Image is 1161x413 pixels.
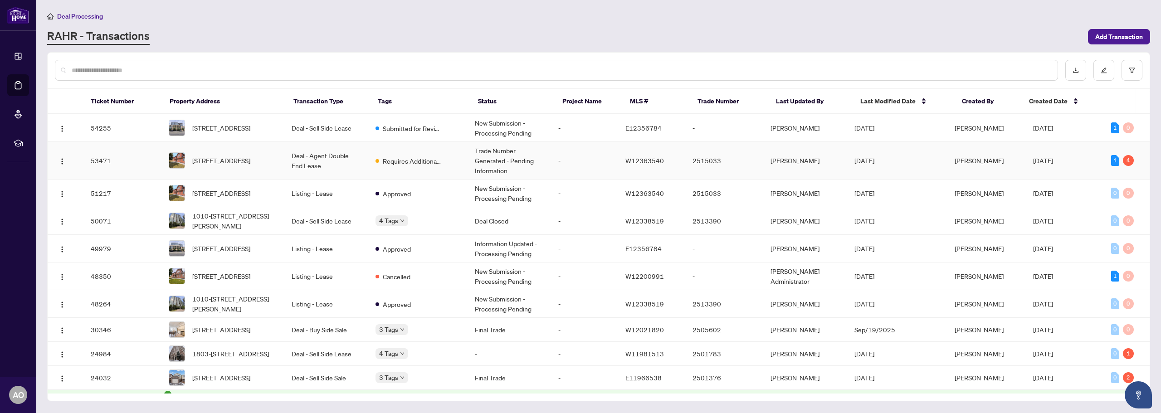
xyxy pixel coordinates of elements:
[551,142,618,180] td: -
[59,351,66,358] img: Logo
[55,269,69,283] button: Logo
[192,211,277,231] span: 1010-[STREET_ADDRESS][PERSON_NAME]
[763,180,847,207] td: [PERSON_NAME]
[83,318,161,342] td: 30346
[192,243,250,253] span: [STREET_ADDRESS]
[169,241,185,256] img: thumbnail-img
[284,235,368,262] td: Listing - Lease
[685,342,763,366] td: 2501783
[763,207,847,235] td: [PERSON_NAME]
[55,296,69,311] button: Logo
[1033,350,1053,358] span: [DATE]
[468,235,551,262] td: Information Updated - Processing Pending
[468,142,551,180] td: Trade Number Generated - Pending Information
[83,142,161,180] td: 53471
[685,142,763,180] td: 2515033
[55,214,69,228] button: Logo
[383,123,442,133] span: Submitted for Review
[853,89,954,114] th: Last Modified Date
[284,342,368,366] td: Deal - Sell Side Lease
[625,350,664,358] span: W11981513
[192,123,250,133] span: [STREET_ADDRESS]
[284,180,368,207] td: Listing - Lease
[83,366,161,390] td: 24032
[1111,188,1119,199] div: 0
[1033,217,1053,225] span: [DATE]
[55,370,69,385] button: Logo
[860,96,916,106] span: Last Modified Date
[1033,156,1053,165] span: [DATE]
[625,326,664,334] span: W12021820
[169,153,185,168] img: thumbnail-img
[854,124,874,132] span: [DATE]
[1093,60,1114,81] button: edit
[763,114,847,142] td: [PERSON_NAME]
[192,271,250,281] span: [STREET_ADDRESS]
[286,89,371,114] th: Transaction Type
[379,215,398,226] span: 4 Tags
[625,244,662,253] span: E12356784
[1123,188,1134,199] div: 0
[192,373,250,383] span: [STREET_ADDRESS]
[625,272,664,280] span: W12200991
[1123,348,1134,359] div: 1
[57,12,103,20] span: Deal Processing
[383,244,411,254] span: Approved
[1123,298,1134,309] div: 0
[83,207,161,235] td: 50071
[192,349,269,359] span: 1803-[STREET_ADDRESS]
[59,190,66,198] img: Logo
[685,290,763,318] td: 2513390
[383,299,411,309] span: Approved
[47,13,54,19] span: home
[555,89,623,114] th: Project Name
[551,318,618,342] td: -
[625,300,664,308] span: W12338519
[955,350,1004,358] span: [PERSON_NAME]
[854,272,874,280] span: [DATE]
[169,370,185,385] img: thumbnail-img
[192,325,250,335] span: [STREET_ADDRESS]
[1033,374,1053,382] span: [DATE]
[551,342,618,366] td: -
[284,114,368,142] td: Deal - Sell Side Lease
[83,89,162,114] th: Ticket Number
[1123,372,1134,383] div: 2
[1111,298,1119,309] div: 0
[769,89,853,114] th: Last Updated By
[763,235,847,262] td: [PERSON_NAME]
[1088,29,1150,44] button: Add Transaction
[83,114,161,142] td: 54255
[468,290,551,318] td: New Submission - Processing Pending
[1123,215,1134,226] div: 0
[625,124,662,132] span: E12356784
[955,272,1004,280] span: [PERSON_NAME]
[854,350,874,358] span: [DATE]
[955,374,1004,382] span: [PERSON_NAME]
[1033,326,1053,334] span: [DATE]
[955,217,1004,225] span: [PERSON_NAME]
[551,235,618,262] td: -
[284,290,368,318] td: Listing - Lease
[55,322,69,337] button: Logo
[955,244,1004,253] span: [PERSON_NAME]
[763,342,847,366] td: [PERSON_NAME]
[763,262,847,290] td: [PERSON_NAME] Administrator
[625,217,664,225] span: W12338519
[468,114,551,142] td: New Submission - Processing Pending
[284,142,368,180] td: Deal - Agent Double End Lease
[169,322,185,337] img: thumbnail-img
[551,290,618,318] td: -
[59,327,66,334] img: Logo
[55,346,69,361] button: Logo
[1095,29,1143,44] span: Add Transaction
[1111,372,1119,383] div: 0
[379,348,398,359] span: 4 Tags
[1111,215,1119,226] div: 0
[690,89,769,114] th: Trade Number
[55,186,69,200] button: Logo
[1065,60,1086,81] button: download
[955,189,1004,197] span: [PERSON_NAME]
[763,366,847,390] td: [PERSON_NAME]
[685,318,763,342] td: 2505602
